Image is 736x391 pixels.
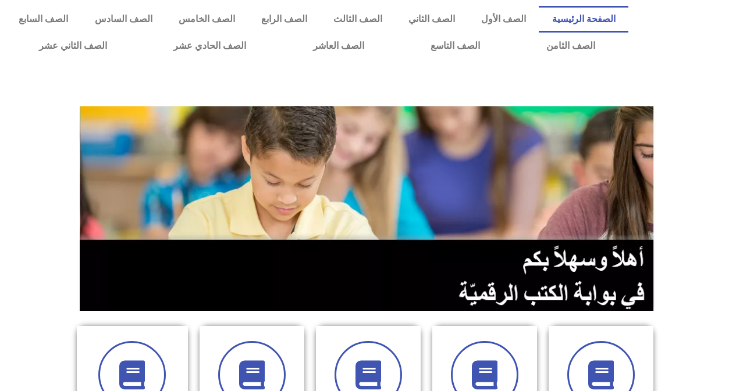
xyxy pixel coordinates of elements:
a: الصف الخامس [165,6,248,33]
a: الصف الأول [468,6,539,33]
a: الصفحة الرئيسية [539,6,628,33]
a: الصف السابع [6,6,81,33]
a: الصف الثاني عشر [6,33,140,59]
a: الصف الحادي عشر [140,33,279,59]
a: الصف الثاني [395,6,468,33]
a: الصف الثالث [320,6,395,33]
a: الصف الرابع [248,6,320,33]
a: الصف السادس [81,6,165,33]
a: الصف الثامن [513,33,628,59]
a: الصف التاسع [397,33,513,59]
a: الصف العاشر [280,33,397,59]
